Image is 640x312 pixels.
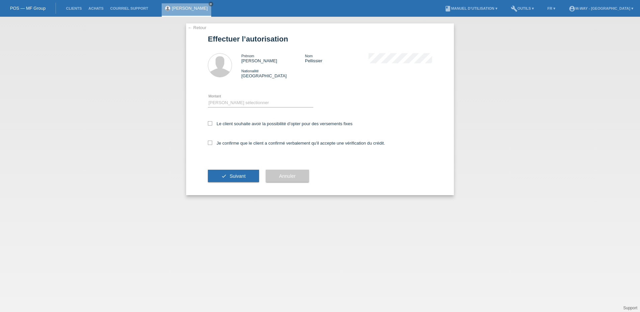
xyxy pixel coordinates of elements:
[188,25,207,30] a: ← Retour
[241,68,305,78] div: [GEOGRAPHIC_DATA]
[172,6,208,11] a: [PERSON_NAME]
[279,173,296,179] span: Annuler
[221,173,227,179] i: check
[569,5,575,12] i: account_circle
[241,69,259,73] span: Nationalité
[241,53,305,63] div: [PERSON_NAME]
[230,173,246,179] span: Suivant
[266,170,309,182] button: Annuler
[107,6,151,10] a: Courriel Support
[241,54,254,58] span: Prénom
[209,2,213,6] a: close
[10,6,46,11] a: POS — MF Group
[565,6,637,10] a: account_circlem-way - [GEOGRAPHIC_DATA] ▾
[305,53,369,63] div: Pellissier
[208,141,385,146] label: Je confirme que le client a confirmé verbalement qu'il accepte une vérification du crédit.
[544,6,559,10] a: FR ▾
[511,5,517,12] i: build
[441,6,501,10] a: bookManuel d’utilisation ▾
[63,6,85,10] a: Clients
[445,5,451,12] i: book
[208,170,259,182] button: check Suivant
[209,2,213,6] i: close
[208,35,432,43] h1: Effectuer l’autorisation
[85,6,107,10] a: Achats
[507,6,537,10] a: buildOutils ▾
[208,121,352,126] label: Le client souhaite avoir la possibilité d’opter pour des versements fixes
[623,306,637,310] a: Support
[305,54,313,58] span: Nom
